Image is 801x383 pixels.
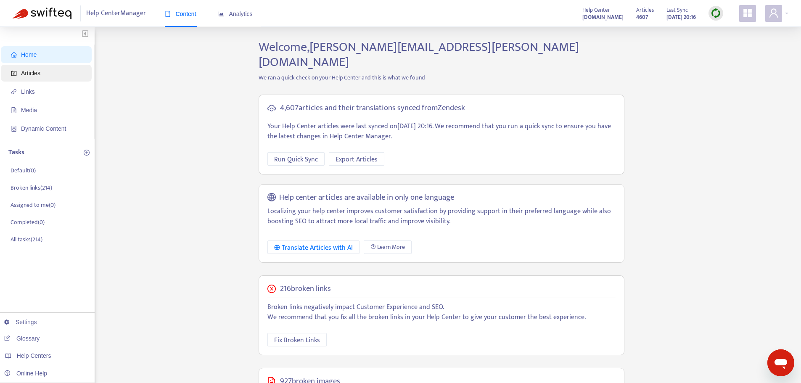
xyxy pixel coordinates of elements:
[8,148,24,158] p: Tasks
[336,154,378,165] span: Export Articles
[666,5,688,15] span: Last Sync
[218,11,253,17] span: Analytics
[259,37,579,73] span: Welcome, [PERSON_NAME][EMAIL_ADDRESS][PERSON_NAME][DOMAIN_NAME]
[769,8,779,18] span: user
[21,107,37,114] span: Media
[11,218,45,227] p: Completed ( 0 )
[11,235,42,244] p: All tasks ( 214 )
[21,88,35,95] span: Links
[267,285,276,293] span: close-circle
[377,243,405,252] span: Learn More
[582,12,624,22] a: [DOMAIN_NAME]
[743,8,753,18] span: appstore
[11,52,17,58] span: home
[280,284,331,294] h5: 216 broken links
[84,150,90,156] span: plus-circle
[252,73,631,82] p: We ran a quick check on your Help Center and this is what we found
[267,152,325,166] button: Run Quick Sync
[267,104,276,112] span: cloud-sync
[11,183,52,192] p: Broken links ( 214 )
[267,122,616,142] p: Your Help Center articles were last synced on [DATE] 20:16 . We recommend that you run a quick sy...
[21,125,66,132] span: Dynamic Content
[636,5,654,15] span: Articles
[274,154,318,165] span: Run Quick Sync
[274,335,320,346] span: Fix Broken Links
[4,370,47,377] a: Online Help
[86,5,146,21] span: Help Center Manager
[636,13,648,22] strong: 4607
[582,5,610,15] span: Help Center
[267,333,327,346] button: Fix Broken Links
[767,349,794,376] iframe: Button to launch messaging window
[329,152,384,166] button: Export Articles
[666,13,696,22] strong: [DATE] 20:16
[274,243,353,253] div: Translate Articles with AI
[4,319,37,325] a: Settings
[4,335,40,342] a: Glossary
[11,126,17,132] span: container
[711,8,721,18] img: sync.dc5367851b00ba804db3.png
[280,103,465,113] h5: 4,607 articles and their translations synced from Zendesk
[218,11,224,17] span: area-chart
[13,8,71,19] img: Swifteq
[267,193,276,203] span: global
[21,70,40,77] span: Articles
[11,107,17,113] span: file-image
[165,11,196,17] span: Content
[582,13,624,22] strong: [DOMAIN_NAME]
[267,240,360,254] button: Translate Articles with AI
[21,51,37,58] span: Home
[364,240,412,254] a: Learn More
[11,89,17,95] span: link
[267,206,616,227] p: Localizing your help center improves customer satisfaction by providing support in their preferre...
[267,302,616,322] p: Broken links negatively impact Customer Experience and SEO. We recommend that you fix all the bro...
[165,11,171,17] span: book
[11,70,17,76] span: account-book
[279,193,454,203] h5: Help center articles are available in only one language
[11,201,56,209] p: Assigned to me ( 0 )
[11,166,36,175] p: Default ( 0 )
[17,352,51,359] span: Help Centers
